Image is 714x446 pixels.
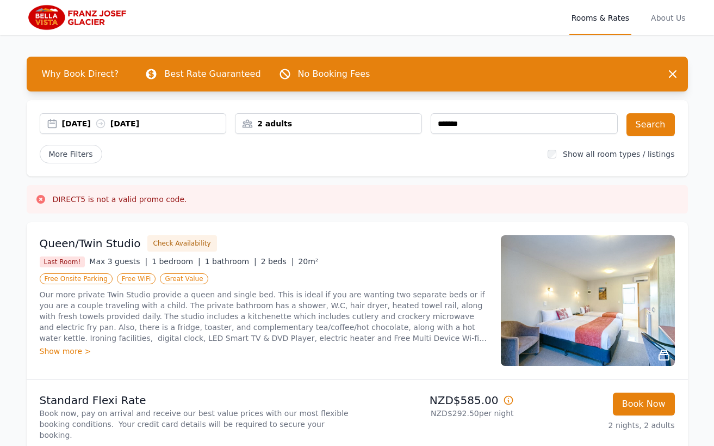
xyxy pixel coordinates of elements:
[152,257,201,266] span: 1 bedroom |
[40,256,85,267] span: Last Room!
[62,118,226,129] div: [DATE] [DATE]
[563,150,674,158] label: Show all room types / listings
[362,408,514,419] p: NZD$292.50 per night
[205,257,257,266] span: 1 bathroom |
[40,289,488,344] p: Our more private Twin Studio provide a queen and single bed. This is ideal if you are wanting two...
[117,273,156,284] span: Free WiFi
[27,4,131,30] img: Bella Vista Franz Josef Glacier
[89,257,147,266] span: Max 3 guests |
[40,145,102,163] span: More Filters
[33,63,128,85] span: Why Book Direct?
[53,194,187,205] h3: DIRECT5 is not a valid promo code.
[298,68,370,81] p: No Booking Fees
[523,420,675,431] p: 2 nights, 2 adults
[40,273,113,284] span: Free Onsite Parking
[147,235,217,252] button: Check Availability
[40,393,353,408] p: Standard Flexi Rate
[298,257,318,266] span: 20m²
[261,257,294,266] span: 2 beds |
[164,68,260,81] p: Best Rate Guaranteed
[235,118,421,129] div: 2 adults
[362,393,514,408] p: NZD$585.00
[40,408,353,441] p: Book now, pay on arrival and receive our best value prices with our most flexible booking conditi...
[40,236,141,251] h3: Queen/Twin Studio
[613,393,675,416] button: Book Now
[40,346,488,357] div: Show more >
[626,113,675,136] button: Search
[160,273,208,284] span: Great Value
